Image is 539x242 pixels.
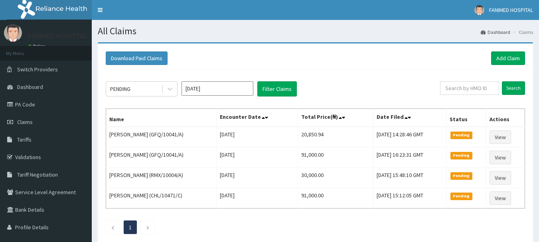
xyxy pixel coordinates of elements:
[298,168,373,188] td: 30,000.00
[511,29,533,35] li: Claims
[4,24,22,42] img: User Image
[106,127,217,148] td: [PERSON_NAME] (GFQ/10041/A)
[182,81,253,96] input: Select Month and Year
[110,85,130,93] div: PENDING
[490,151,511,164] a: View
[216,188,298,209] td: [DATE]
[490,191,511,205] a: View
[257,81,297,96] button: Filter Claims
[490,171,511,185] a: View
[450,132,472,139] span: Pending
[106,148,217,168] td: [PERSON_NAME] (GFQ/10041/A)
[216,127,298,148] td: [DATE]
[98,26,533,36] h1: All Claims
[446,109,486,127] th: Status
[106,168,217,188] td: [PERSON_NAME] (RMX/10004/A)
[373,168,446,188] td: [DATE] 15:48:10 GMT
[474,5,484,15] img: User Image
[17,66,58,73] span: Switch Providers
[28,43,47,49] a: Online
[373,109,446,127] th: Date Filed
[17,118,33,126] span: Claims
[490,130,511,144] a: View
[491,51,525,65] a: Add Claim
[489,6,533,14] span: FANIMED HOSPITAL
[373,148,446,168] td: [DATE] 16:23:31 GMT
[17,171,58,178] span: Tariff Negotiation
[298,127,373,148] td: 20,850.94
[106,109,217,127] th: Name
[486,109,525,127] th: Actions
[450,172,472,179] span: Pending
[216,168,298,188] td: [DATE]
[106,188,217,209] td: [PERSON_NAME] (CHL/10471/C)
[440,81,499,95] input: Search by HMO ID
[298,148,373,168] td: 91,000.00
[481,29,510,35] a: Dashboard
[111,224,115,231] a: Previous page
[28,32,87,39] p: FANIMED HOSPITAL
[450,193,472,200] span: Pending
[502,81,525,95] input: Search
[373,127,446,148] td: [DATE] 14:28:46 GMT
[298,109,373,127] th: Total Price(₦)
[17,136,32,143] span: Tariffs
[146,224,150,231] a: Next page
[17,83,43,91] span: Dashboard
[129,224,132,231] a: Page 1 is your current page
[216,148,298,168] td: [DATE]
[373,188,446,209] td: [DATE] 15:12:05 GMT
[450,152,472,159] span: Pending
[298,188,373,209] td: 91,000.00
[216,109,298,127] th: Encounter Date
[106,51,168,65] button: Download Paid Claims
